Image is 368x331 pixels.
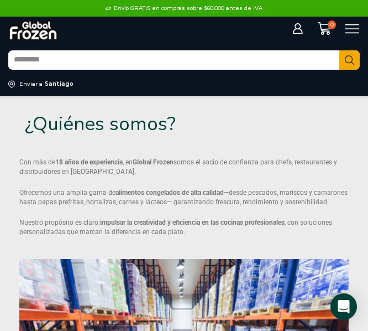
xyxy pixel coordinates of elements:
b: Global Frozen [133,158,174,166]
b: impulsar la creatividad y eficiencia en las cocinas profesionales [100,219,285,226]
div: Enviar a [19,80,43,88]
p: Con más de , en somos el socio de confianza para chefs, restaurantes y distribuidores en [GEOGRAP... [19,158,349,177]
h3: ¿Quiénes somos? [25,112,343,136]
b: 18 años de experiencia [55,158,123,166]
div: Open Intercom Messenger [330,293,357,320]
img: address-field-icon.svg [8,80,19,88]
p: Nuestro propósito es claro: , con soluciones personalizadas que marcan la diferencia en cada plato. [19,218,349,237]
a: 0 [312,22,336,35]
b: alimentos congelados de alta calidad [115,189,224,196]
button: Search button [339,50,360,70]
span: 0 [328,20,337,29]
div: Santiago [45,80,73,88]
p: Ofrecemos una amplia gama de —desde pescados, mariscos y camarones hasta papas prefritas, hortali... [19,188,349,207]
